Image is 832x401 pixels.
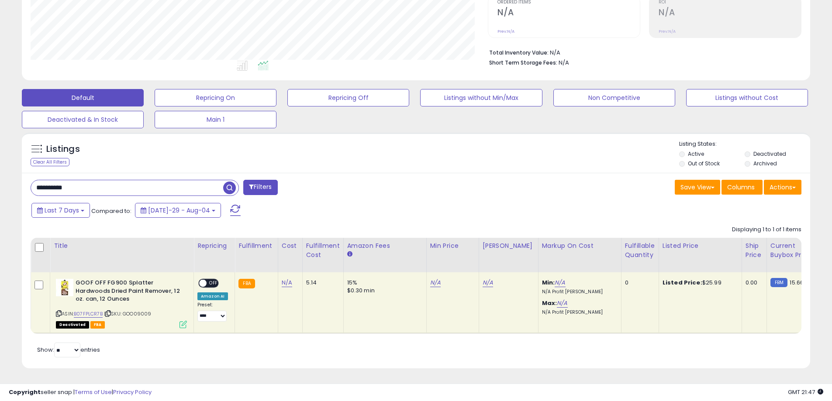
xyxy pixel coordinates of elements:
[54,241,190,250] div: Title
[663,241,738,250] div: Listed Price
[148,206,210,215] span: [DATE]-29 - Aug-04
[22,89,144,106] button: Default
[37,346,100,354] span: Show: entries
[764,180,801,195] button: Actions
[483,241,535,250] div: [PERSON_NAME]
[91,207,131,215] span: Compared to:
[282,278,292,287] a: N/A
[688,160,720,167] label: Out of Stock
[113,388,152,396] a: Privacy Policy
[483,278,493,287] a: N/A
[282,241,299,250] div: Cost
[46,143,80,155] h5: Listings
[557,299,567,308] a: N/A
[489,59,557,66] b: Short Term Storage Fees:
[420,89,542,106] button: Listings without Min/Max
[722,180,763,195] button: Columns
[197,302,228,322] div: Preset:
[76,279,182,305] b: GOOF OFF FG900 Splatter Hardwoods Dried Paint Remover, 12 oz. can, 12 Ounces
[135,203,221,218] button: [DATE]-29 - Aug-04
[347,241,423,250] div: Amazon Fees
[753,150,786,158] label: Deactivated
[625,279,652,287] div: 0
[104,310,152,317] span: | SKU: GOO09009
[243,180,277,195] button: Filters
[347,250,352,258] small: Amazon Fees.
[238,279,255,288] small: FBA
[306,241,340,260] div: Fulfillment Cost
[74,310,103,318] a: B07FPLCR7B
[9,388,152,397] div: seller snap | |
[75,388,112,396] a: Terms of Use
[430,278,441,287] a: N/A
[663,278,702,287] b: Listed Price:
[753,160,777,167] label: Archived
[31,203,90,218] button: Last 7 Days
[489,47,795,57] li: N/A
[155,111,276,128] button: Main 1
[197,292,228,300] div: Amazon AI
[663,279,735,287] div: $25.99
[770,278,787,287] small: FBM
[45,206,79,215] span: Last 7 Days
[727,183,755,192] span: Columns
[31,158,69,166] div: Clear All Filters
[22,111,144,128] button: Deactivated & In Stock
[538,238,621,272] th: The percentage added to the cost of goods (COGS) that forms the calculator for Min & Max prices.
[625,241,655,260] div: Fulfillable Quantity
[90,321,105,329] span: FBA
[790,278,804,287] span: 15.66
[207,280,221,287] span: OFF
[679,140,810,148] p: Listing States:
[542,299,557,307] b: Max:
[497,7,640,19] h2: N/A
[732,226,801,234] div: Displaying 1 to 1 of 1 items
[56,279,187,327] div: ASIN:
[489,49,549,56] b: Total Inventory Value:
[287,89,409,106] button: Repricing Off
[688,150,704,158] label: Active
[788,388,823,396] span: 2025-08-12 21:47 GMT
[56,321,89,329] span: All listings that are unavailable for purchase on Amazon for any reason other than out-of-stock
[746,279,760,287] div: 0.00
[542,278,555,287] b: Min:
[659,7,801,19] h2: N/A
[9,388,41,396] strong: Copyright
[155,89,276,106] button: Repricing On
[347,287,420,295] div: $0.30 min
[197,241,231,250] div: Repricing
[306,279,337,287] div: 5.14
[497,29,514,34] small: Prev: N/A
[542,309,615,315] p: N/A Profit [PERSON_NAME]
[659,29,676,34] small: Prev: N/A
[770,241,815,260] div: Current Buybox Price
[430,241,475,250] div: Min Price
[347,279,420,287] div: 15%
[56,279,73,296] img: 418jOSSkAuL._SL40_.jpg
[542,289,615,295] p: N/A Profit [PERSON_NAME]
[686,89,808,106] button: Listings without Cost
[746,241,763,260] div: Ship Price
[555,278,565,287] a: N/A
[238,241,274,250] div: Fulfillment
[542,241,618,250] div: Markup on Cost
[553,89,675,106] button: Non Competitive
[675,180,720,195] button: Save View
[559,58,569,67] span: N/A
